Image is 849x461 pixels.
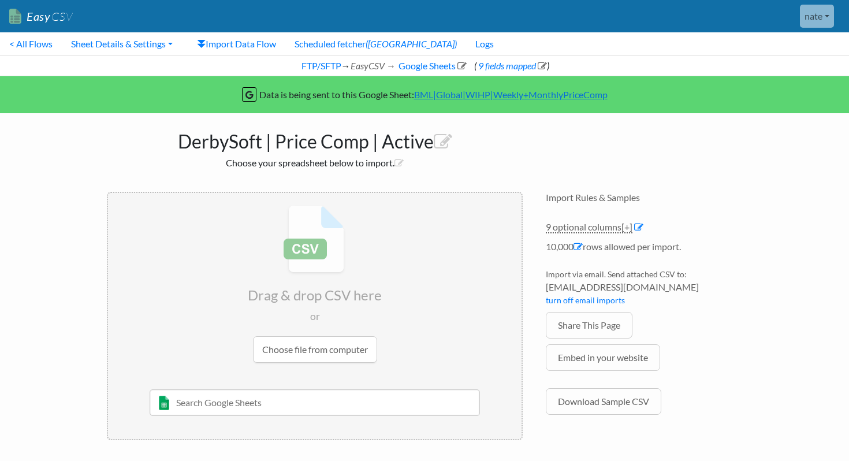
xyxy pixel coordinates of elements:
a: Download Sample CSV [546,388,661,415]
h1: DerbySoft | Price Comp | Active [107,125,523,153]
a: BML|Global|WIHP|Weekly+MonthlyPriceComp [414,89,608,100]
a: Sheet Details & Settings [62,32,182,55]
a: Scheduled fetcher([GEOGRAPHIC_DATA]) [285,32,466,55]
a: Embed in your website [546,344,660,371]
li: Import via email. Send attached CSV to: [546,268,742,312]
a: turn off email imports [546,295,625,305]
a: nate [800,5,834,28]
a: EasyCSV [9,5,73,28]
h4: Import Rules & Samples [546,192,742,203]
span: CSV [50,9,73,24]
a: Google Sheets [397,60,467,71]
a: 9 fields mapped [476,60,547,71]
h2: Choose your spreadsheet below to import. [107,157,523,168]
a: Logs [466,32,503,55]
i: EasyCSV → [351,60,396,71]
iframe: chat widget [800,415,837,449]
span: [+] [621,221,632,232]
a: Import Data Flow [188,32,285,55]
i: ([GEOGRAPHIC_DATA]) [366,38,457,49]
a: FTP/SFTP [300,60,341,71]
li: 10,000 rows allowed per import. [546,240,742,259]
span: ( ) [474,60,549,71]
input: Search Google Sheets [150,389,481,416]
a: 9 optional columns[+] [546,221,632,233]
span: [EMAIL_ADDRESS][DOMAIN_NAME] [546,280,742,294]
a: Share This Page [546,312,632,339]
